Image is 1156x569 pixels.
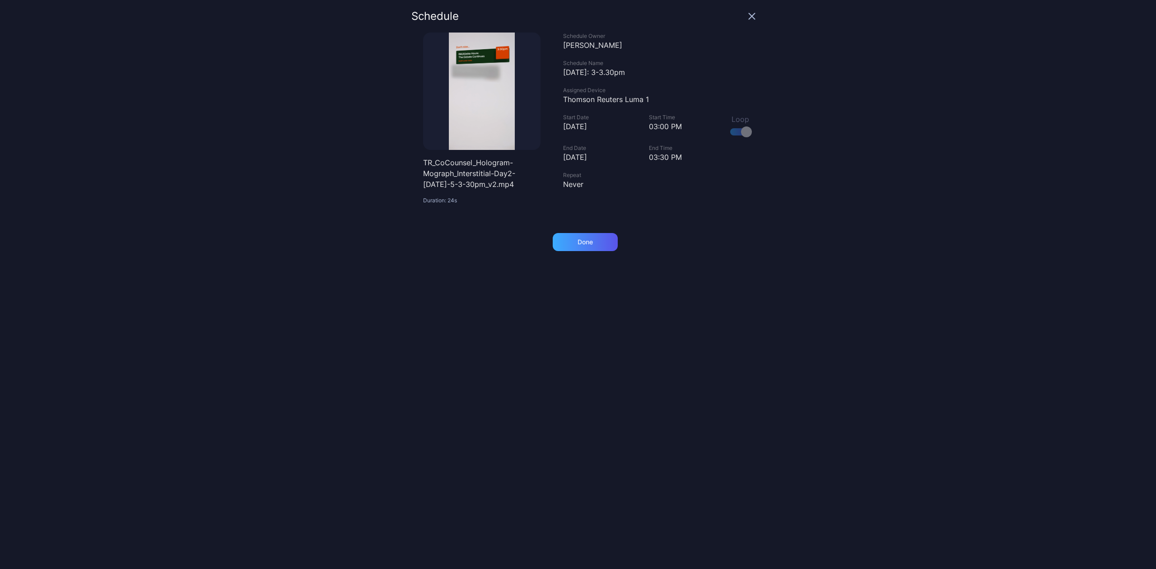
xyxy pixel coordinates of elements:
[649,145,719,152] div: End Time
[553,233,618,251] button: Done
[563,87,755,94] div: Assigned Device
[730,114,750,125] div: Loop
[649,114,719,121] div: Start Time
[563,114,634,121] div: Start Date
[578,238,593,246] div: Done
[563,94,755,105] div: Thomson Reuters Luma 1
[563,121,634,132] div: [DATE]
[563,145,634,152] div: End Date
[563,60,755,67] div: Schedule Name
[411,11,459,22] div: Schedule
[563,152,634,163] div: [DATE]
[649,121,719,132] div: 03:00 PM
[563,179,755,190] div: Never
[563,172,755,179] div: Repeat
[563,33,755,40] div: Schedule Owner
[649,152,719,163] div: 03:30 PM
[423,157,541,190] p: TR_CoCounsel_Hologram-Mograph_Interstitial-Day2-[DATE]-5-3-30pm_v2.mp4
[563,67,755,78] div: [DATE]: 3-3.30pm
[423,197,541,204] p: Duration: 24s
[563,40,755,51] div: [PERSON_NAME]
